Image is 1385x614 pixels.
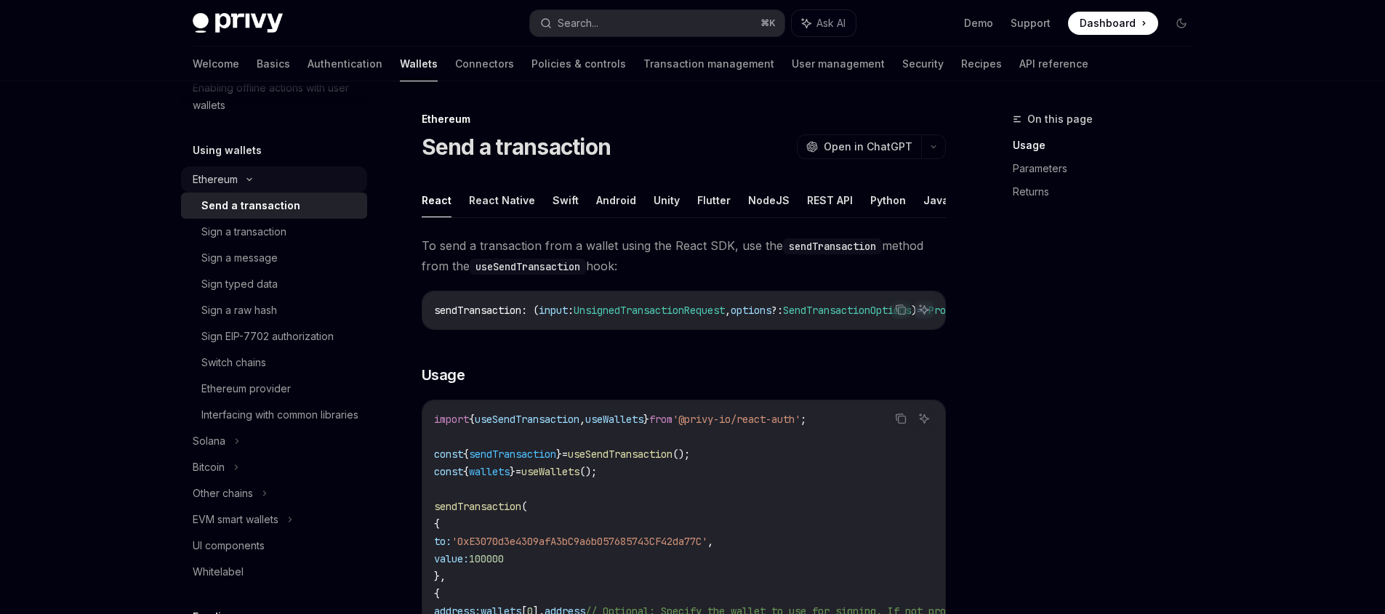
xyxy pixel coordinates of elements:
span: = [515,465,521,478]
span: useSendTransaction [568,448,673,461]
a: Dashboard [1068,12,1158,35]
a: Support [1011,16,1051,31]
button: Ask AI [915,409,934,428]
h5: Using wallets [193,142,262,159]
span: SendTransactionOptions [783,304,911,317]
button: Flutter [697,183,731,217]
span: UnsignedTransactionRequest [574,304,725,317]
span: const [434,448,463,461]
button: NodeJS [748,183,790,217]
span: const [434,465,463,478]
span: { [434,587,440,600]
span: from [649,413,673,426]
button: Copy the contents from the code block [891,409,910,428]
div: Sign typed data [201,275,278,293]
a: Sign EIP-7702 authorization [181,323,367,350]
a: Transaction management [643,47,774,81]
a: Welcome [193,47,239,81]
span: ?: [771,304,783,317]
a: User management [792,47,885,81]
a: Recipes [961,47,1002,81]
a: Sign a transaction [181,219,367,245]
button: Java [923,183,949,217]
div: Ethereum [193,171,238,188]
span: Usage [422,365,465,385]
span: input [539,304,568,317]
a: Policies & controls [531,47,626,81]
button: React [422,183,451,217]
span: ( [521,500,527,513]
button: Python [870,183,906,217]
span: Open in ChatGPT [824,140,912,154]
span: useSendTransaction [475,413,579,426]
span: { [434,517,440,530]
a: Returns [1013,180,1205,203]
code: sendTransaction [783,238,882,254]
a: Sign typed data [181,271,367,297]
span: useWallets [521,465,579,478]
div: Search... [558,15,598,32]
span: value: [434,552,469,565]
span: , [579,413,585,426]
span: }, [434,570,446,583]
span: : ( [521,304,539,317]
a: UI components [181,533,367,559]
span: To send a transaction from a wallet using the React SDK, use the method from the hook: [422,235,946,276]
a: Switch chains [181,350,367,376]
button: Swift [553,183,579,217]
span: , [725,304,731,317]
span: ⌘ K [760,17,776,29]
span: sendTransaction [469,448,556,461]
a: Demo [964,16,993,31]
a: Basics [257,47,290,81]
button: Open in ChatGPT [797,134,921,159]
a: Sign a raw hash [181,297,367,323]
span: ; [800,413,806,426]
button: Ask AI [915,300,934,319]
div: Ethereum provider [201,380,291,397]
span: { [469,413,475,426]
div: Send a transaction [201,197,300,214]
span: { [463,448,469,461]
button: REST API [807,183,853,217]
a: Interfacing with common libraries [181,402,367,428]
span: 100000 [469,552,504,565]
span: } [643,413,649,426]
a: Wallets [400,47,438,81]
code: useSendTransaction [470,259,586,275]
button: Search...⌘K [530,10,784,36]
a: Authentication [308,47,382,81]
span: '0xE3070d3e4309afA3bC9a6b057685743CF42da77C' [451,535,707,548]
div: Sign a raw hash [201,302,277,319]
span: (); [673,448,690,461]
a: Sign a message [181,245,367,271]
div: Sign a transaction [201,223,286,241]
div: Whitelabel [193,563,244,581]
button: Toggle dark mode [1170,12,1193,35]
span: options [731,304,771,317]
a: Security [902,47,944,81]
span: '@privy-io/react-auth' [673,413,800,426]
div: Interfacing with common libraries [201,406,358,424]
button: Android [596,183,636,217]
span: { [463,465,469,478]
button: Ask AI [792,10,856,36]
span: Dashboard [1080,16,1136,31]
button: React Native [469,183,535,217]
span: } [556,448,562,461]
span: sendTransaction [434,500,521,513]
span: , [707,535,713,548]
div: Solana [193,432,225,450]
span: ) [911,304,917,317]
span: sendTransaction [434,304,521,317]
span: useWallets [585,413,643,426]
span: } [510,465,515,478]
div: Ethereum [422,112,946,126]
div: Sign a message [201,249,278,267]
div: EVM smart wallets [193,511,278,528]
div: Bitcoin [193,459,225,476]
a: Send a transaction [181,193,367,219]
a: Whitelabel [181,559,367,585]
h1: Send a transaction [422,134,611,160]
span: : [568,304,574,317]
